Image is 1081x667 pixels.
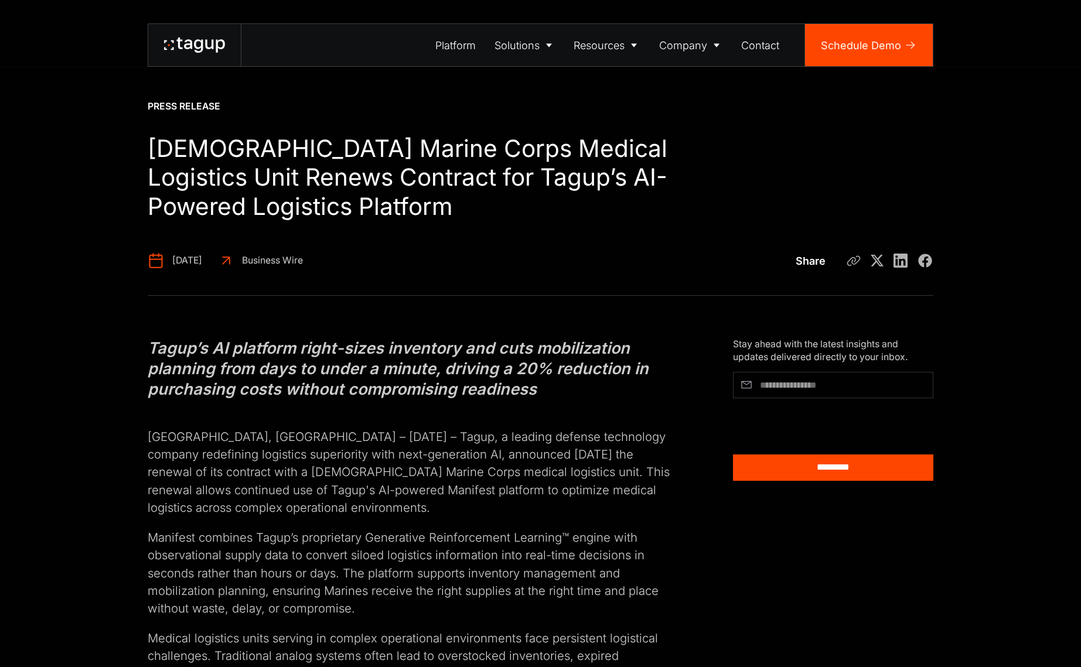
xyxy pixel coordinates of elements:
a: Platform [427,24,486,66]
h1: [DEMOGRAPHIC_DATA] Marine Corps Medical Logistics Unit Renews Contract for Tagup’s AI-Powered Log... [148,134,671,221]
iframe: reCAPTCHA [733,403,858,436]
div: Business Wire [242,254,303,267]
div: Solutions [495,37,540,53]
a: Company [650,24,732,66]
div: Contact [741,37,779,53]
em: Tagup’s AI platform right-sizes inventory and cuts mobilization planning from days to under a min... [148,338,649,399]
div: [DATE] [172,254,202,267]
form: Article Subscribe [733,372,933,481]
a: Schedule Demo [805,24,933,66]
a: Solutions [485,24,565,66]
div: Press Release [148,100,220,113]
div: Share [796,253,826,269]
div: Stay ahead with the latest insights and updates delivered directly to your inbox. [733,338,933,364]
div: Platform [435,37,476,53]
div: Resources [574,37,625,53]
p: [GEOGRAPHIC_DATA], [GEOGRAPHIC_DATA] – [DATE] – Tagup, a leading defense technology company redef... [148,410,670,517]
p: Manifest combines Tagup’s proprietary Generative Reinforcement Learning™ engine with observationa... [148,529,670,618]
div: Company [659,37,707,53]
a: Contact [732,24,789,66]
div: Schedule Demo [821,37,901,53]
a: Resources [565,24,650,66]
a: Business Wire [218,252,304,269]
